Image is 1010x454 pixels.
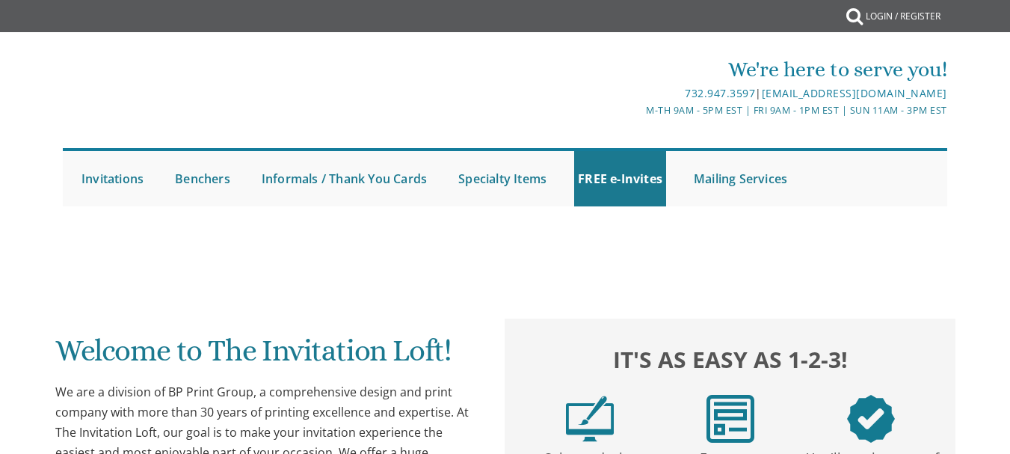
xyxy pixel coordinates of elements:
[690,151,791,206] a: Mailing Services
[706,395,754,443] img: step2.png
[358,85,947,102] div: |
[358,55,947,85] div: We're here to serve you!
[455,151,550,206] a: Specialty Items
[258,151,431,206] a: Informals / Thank You Cards
[566,395,614,443] img: step1.png
[78,151,147,206] a: Invitations
[171,151,234,206] a: Benchers
[574,151,666,206] a: FREE e-Invites
[847,395,895,443] img: step3.png
[520,343,941,376] h2: It's as easy as 1-2-3!
[55,334,477,378] h1: Welcome to The Invitation Loft!
[685,86,755,100] a: 732.947.3597
[358,102,947,118] div: M-Th 9am - 5pm EST | Fri 9am - 1pm EST | Sun 11am - 3pm EST
[762,86,947,100] a: [EMAIL_ADDRESS][DOMAIN_NAME]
